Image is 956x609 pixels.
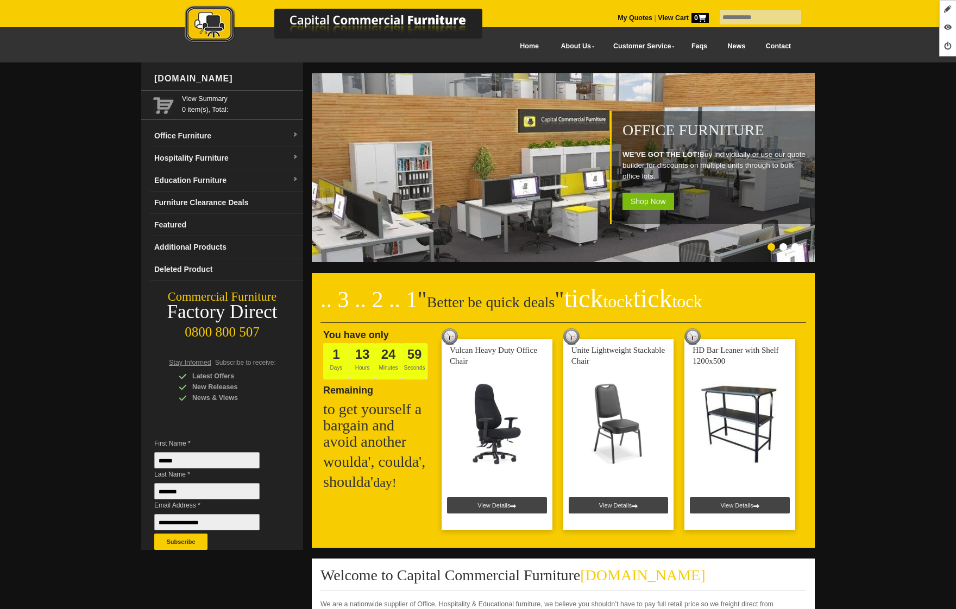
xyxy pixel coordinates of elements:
[292,154,299,161] img: dropdown
[672,291,702,311] span: tock
[154,514,260,530] input: Email Address *
[756,34,801,59] a: Contact
[656,14,709,22] a: View Cart0
[320,290,806,323] h2: Better be quick deals
[150,192,303,214] a: Furniture Clearance Deals
[658,14,709,22] strong: View Cart
[154,534,207,550] button: Subscribe
[154,452,260,468] input: First Name *
[141,319,303,340] div: 0800 800 507
[150,125,303,147] a: Office Furnituredropdown
[141,289,303,304] div: Commercial Furniture
[381,347,396,361] span: 24
[312,73,817,262] img: Office Furniture
[169,359,211,366] span: Stay Informed
[215,359,276,366] span: Subscribe to receive:
[155,5,535,45] img: Capital Commercial Furniture Logo
[182,93,299,113] span: 0 item(s), Total:
[349,343,375,379] span: Hours
[718,34,756,59] a: News
[150,258,303,281] a: Deleted Product
[154,483,260,499] input: Last Name *
[179,392,282,403] div: News & Views
[323,474,432,491] h2: shoulda'
[323,343,349,379] span: Days
[323,401,432,450] h2: to get yourself a bargain and avoid another
[332,347,339,361] span: 1
[323,380,373,396] span: Remaining
[179,371,282,382] div: Latest Offers
[681,34,718,59] a: Faqs
[564,284,702,313] span: tick tick
[182,93,299,104] a: View Summary
[622,149,809,182] p: Buy individually or use our quote builder for discounts on multiple units through to bulk office ...
[401,343,427,379] span: Seconds
[622,150,700,158] strong: WE'VE GOT THE LOT!
[312,256,817,264] a: Office Furniture WE'VE GOT THE LOT!Buy individually or use our quote builder for discounts on mul...
[549,34,601,59] a: About Us
[791,243,799,251] li: Page dot 3
[603,291,633,311] span: tock
[292,132,299,138] img: dropdown
[150,62,303,95] div: [DOMAIN_NAME]
[601,34,681,59] a: Customer Service
[320,287,418,312] span: .. 3 .. 2 .. 1
[155,5,535,48] a: Capital Commercial Furniture Logo
[150,236,303,258] a: Additional Products
[563,328,580,345] img: tick tock deal clock
[779,243,787,251] li: Page dot 2
[418,287,427,312] span: "
[150,214,303,236] a: Featured
[373,475,397,490] span: day!
[768,243,775,251] li: Page dot 1
[684,328,701,345] img: tick tock deal clock
[323,454,432,470] h2: woulda', coulda',
[622,122,809,138] h1: Office Furniture
[179,382,282,392] div: New Releases
[154,438,276,449] span: First Name *
[154,469,276,480] span: Last Name *
[580,567,705,583] span: [DOMAIN_NAME]
[150,169,303,192] a: Education Furnituredropdown
[150,147,303,169] a: Hospitality Furnituredropdown
[407,347,422,361] span: 59
[691,13,709,23] span: 0
[555,287,702,312] span: "
[323,329,389,340] span: You have only
[622,193,674,210] span: Shop Now
[618,14,652,22] a: My Quotes
[442,328,458,345] img: tick tock deal clock
[154,500,276,511] span: Email Address *
[292,176,299,183] img: dropdown
[375,343,401,379] span: Minutes
[320,567,806,591] h2: Welcome to Capital Commercial Furniture
[355,347,370,361] span: 13
[141,304,303,320] div: Factory Direct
